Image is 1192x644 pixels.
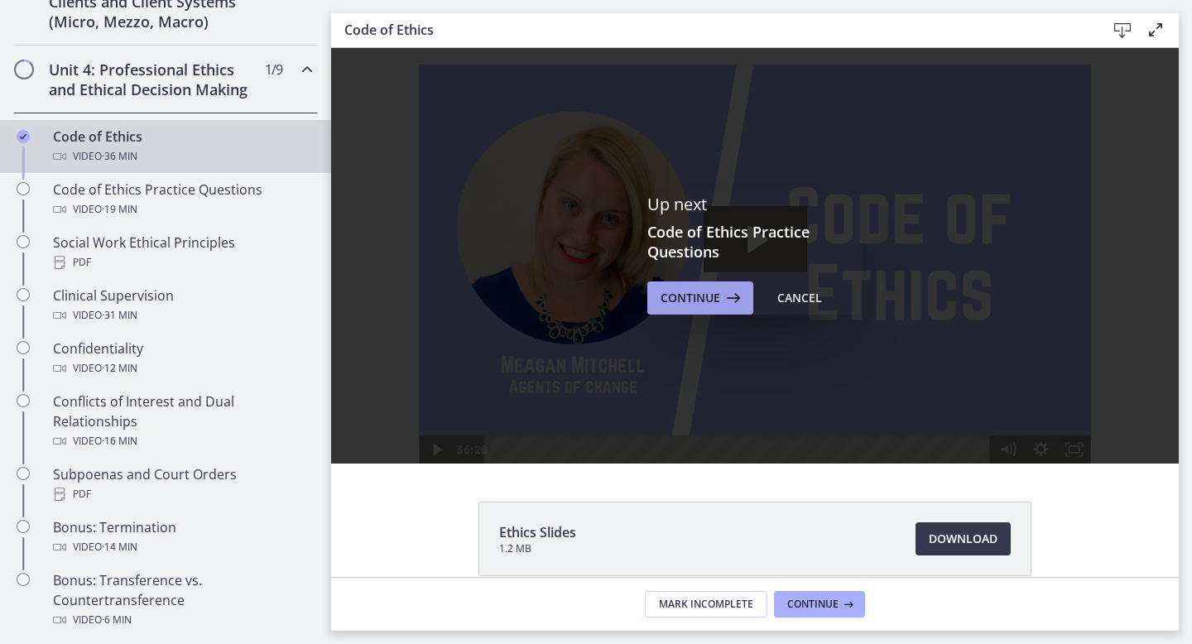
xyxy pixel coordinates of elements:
button: Play Video: cbe64g9t4o1cl02sihb0.mp4 [372,162,476,228]
div: Video [53,358,311,378]
div: Social Work Ethical Principles [53,233,311,272]
div: Video [53,199,311,219]
a: Download [916,522,1011,555]
div: Video [53,431,311,451]
button: Continue [774,591,865,618]
span: Ethics Slides [499,522,576,542]
div: PDF [53,484,311,504]
div: Confidentiality [53,339,311,378]
div: Playbar [165,392,651,420]
div: Video [53,610,311,630]
button: Mute [661,392,694,420]
span: Download [929,529,997,549]
div: PDF [53,252,311,272]
button: Fullscreen [727,392,760,420]
span: · 31 min [102,305,137,325]
button: Mark Incomplete [645,591,767,618]
span: · 6 min [102,610,132,630]
button: Cancel [764,281,835,315]
button: Play Video [88,392,121,420]
span: · 14 min [102,537,137,557]
span: · 36 min [102,147,137,166]
span: 1 / 9 [265,60,282,79]
span: · 19 min [102,199,137,219]
div: Cancel [777,288,822,308]
div: Video [53,305,311,325]
div: Code of Ethics Practice Questions [53,180,311,219]
div: Bonus: Termination [53,517,311,557]
button: Continue [647,281,753,315]
h3: Code of Ethics Practice Questions [647,222,863,262]
span: Mark Incomplete [659,598,753,611]
span: · 16 min [102,431,137,451]
h2: Unit 4: Professional Ethics and Ethical Decision Making [49,60,251,99]
div: Bonus: Transference vs. Countertransference [53,570,311,630]
div: Video [53,147,311,166]
h3: Code of Ethics [344,20,1079,40]
div: Clinical Supervision [53,286,311,325]
div: Subpoenas and Court Orders [53,464,311,504]
span: 1.2 MB [499,542,576,555]
div: Video [53,537,311,557]
div: Conflicts of Interest and Dual Relationships [53,392,311,451]
span: Continue [661,288,720,308]
p: Up next [647,194,863,215]
i: Completed [17,130,30,143]
span: Continue [787,598,839,611]
span: · 12 min [102,358,137,378]
div: Code of Ethics [53,127,311,166]
button: Show settings menu [694,392,727,420]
